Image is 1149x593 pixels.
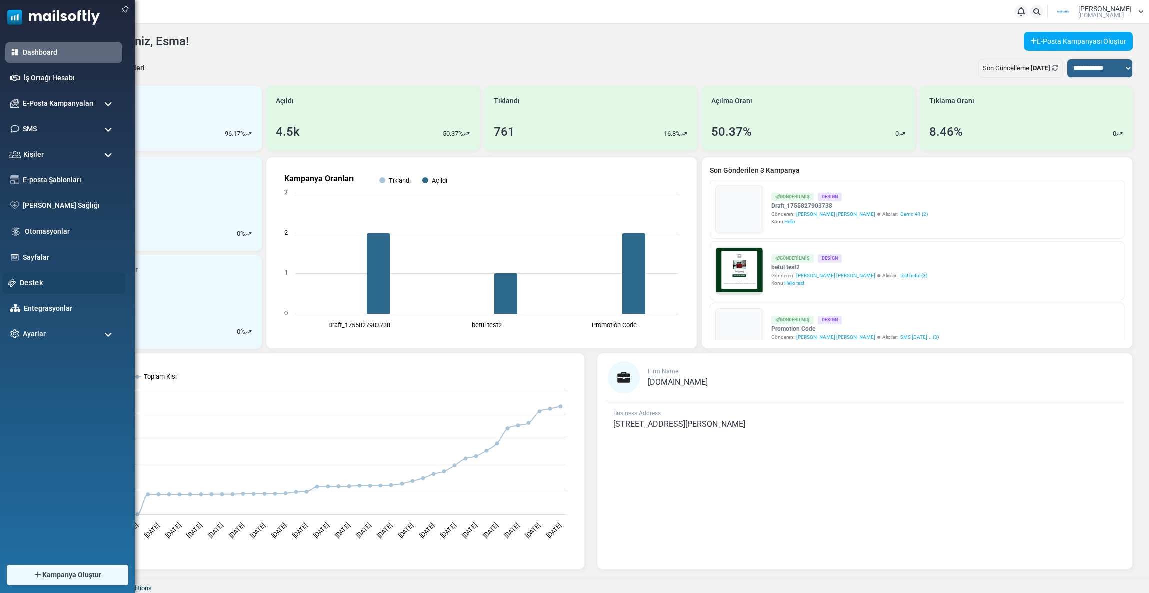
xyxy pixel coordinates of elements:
[895,129,899,139] p: 0
[494,96,520,106] span: Tıklandı
[771,324,939,333] a: Promotion Code
[481,521,499,539] text: [DATE]
[784,280,804,286] span: Hello test
[284,188,288,196] text: 3
[144,373,177,380] text: Toplam Kişi
[771,279,927,287] div: Konu:
[1024,32,1133,51] a: E-Posta Kampanyası Oluştur
[818,316,842,324] div: Design
[929,123,963,141] div: 8.46%
[771,193,814,201] div: Gönderilmiş
[237,229,252,239] div: %
[771,210,928,218] div: Gönderen: Alıcılar::
[10,99,19,108] img: campaigns-icon.png
[397,521,415,539] text: [DATE]
[24,303,117,314] a: Entegrasyonlar
[276,96,294,106] span: Açıldı
[185,521,203,539] text: [DATE]
[23,149,44,160] span: Kişiler
[10,329,19,338] img: settings-icon.svg
[613,410,661,417] span: Business Address
[900,210,928,218] a: Demo 41 (2)
[978,59,1063,78] div: Son Güncelleme:
[545,521,563,539] text: [DATE]
[23,329,46,339] span: Ayarlar
[57,361,576,561] svg: Toplam Kişi
[771,316,814,324] div: Gönderilmiş
[389,177,411,184] text: Tıklandı
[23,252,117,263] a: Sayfalar
[443,129,463,139] p: 50.37%
[10,253,19,262] img: landing_pages.svg
[472,321,502,329] text: betul test2
[432,177,447,184] text: Açıldı
[23,200,117,211] a: [PERSON_NAME] Sağlığı
[328,321,390,329] text: Draft_1755827903738
[274,165,688,340] svg: Kampanya Oranları
[1113,129,1116,139] p: 0
[1052,64,1058,72] a: Refresh Stats
[48,157,262,251] a: Yeni Kişiler 10743 0%
[613,419,745,429] span: [STREET_ADDRESS][PERSON_NAME]
[131,203,214,211] strong: Shop Now and Save Big!
[42,570,101,580] span: Kampanya Oluştur
[648,368,678,375] span: Firm Name
[9,151,21,158] img: contacts-icon.svg
[24,73,117,83] a: İş Ortağı Hesabı
[23,175,117,185] a: E-posta Şablonları
[153,236,191,245] strong: Follow Us
[10,175,19,184] img: email-templates-icon.svg
[771,218,928,225] div: Konu:
[228,521,246,539] text: [DATE]
[312,521,330,539] text: [DATE]
[929,96,974,106] span: Tıklama Oranı
[771,272,927,279] div: Gönderen: Alıcılar::
[648,377,708,387] span: [DOMAIN_NAME]
[23,124,37,134] span: SMS
[276,123,300,141] div: 4.5k
[237,229,240,239] p: 0
[784,219,795,224] span: Hello
[45,173,300,189] h1: Test {(email)}
[418,521,436,539] text: [DATE]
[284,229,288,236] text: 2
[20,277,120,288] a: Destek
[333,521,351,539] text: [DATE]
[771,263,927,272] a: betul test2
[10,124,19,133] img: sms-icon.png
[1051,4,1076,19] img: User Logo
[206,521,224,539] text: [DATE]
[818,254,842,263] div: Design
[355,521,373,539] text: [DATE]
[376,521,394,539] text: [DATE]
[1078,12,1124,18] span: [DOMAIN_NAME]
[1031,64,1050,72] b: [DATE]
[52,262,292,272] p: Lorem ipsum dolor sit amet, consectetur adipiscing elit, sed do eiusmod tempor incididunt
[237,327,240,337] p: 0
[711,96,752,106] span: Açılma Oranı
[1051,4,1144,19] a: User Logo [PERSON_NAME] [DOMAIN_NAME]
[771,201,928,210] a: Draft_1755827903738
[664,129,681,139] p: 16.8%
[164,521,182,539] text: [DATE]
[710,165,1124,176] a: Son Gönderilen 3 Kampanya
[524,521,542,539] text: [DATE]
[284,269,288,276] text: 1
[25,226,117,237] a: Otomasyonlar
[143,521,161,539] text: [DATE]
[23,47,117,58] a: Dashboard
[503,521,521,539] text: [DATE]
[818,193,842,201] div: Design
[711,123,752,141] div: 50.37%
[270,521,288,539] text: [DATE]
[439,521,457,539] text: [DATE]
[10,201,19,209] img: domain-health-icon.svg
[648,378,708,386] a: [DOMAIN_NAME]
[1078,5,1132,12] span: [PERSON_NAME]
[237,327,252,337] div: %
[249,521,267,539] text: [DATE]
[900,272,927,279] a: test betul (3)
[121,198,224,217] a: Shop Now and Save Big!
[23,98,94,109] span: E-Posta Kampanyaları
